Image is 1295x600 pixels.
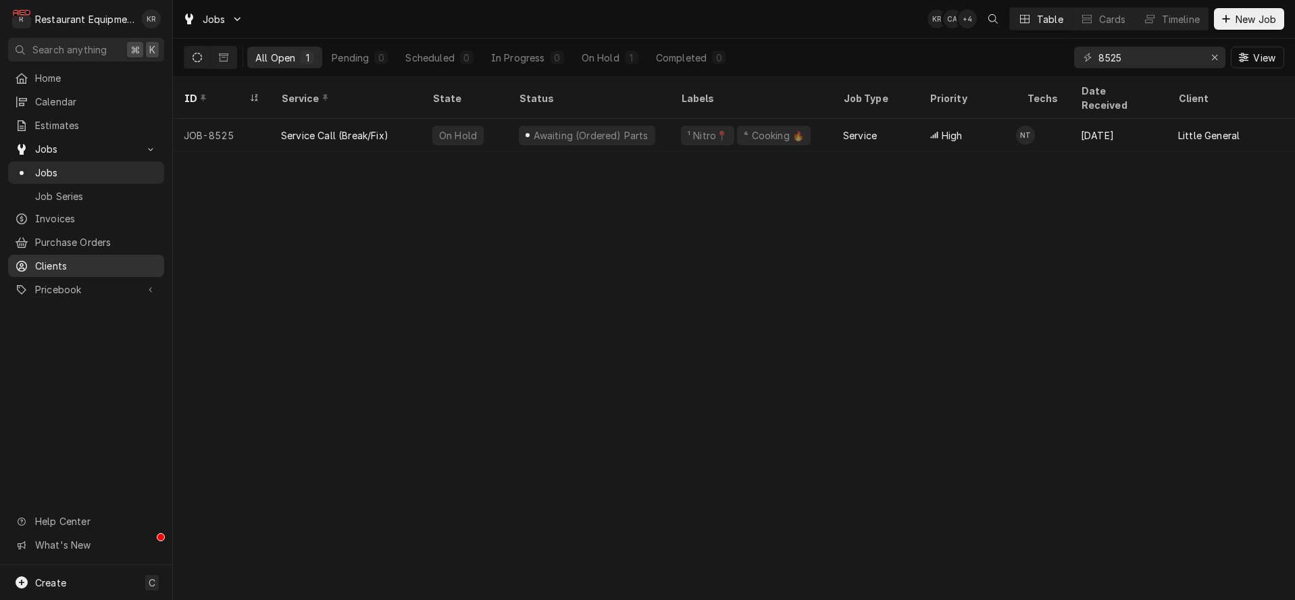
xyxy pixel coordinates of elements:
span: View [1250,51,1278,65]
div: 0 [463,51,471,65]
div: JOB-8525 [173,119,270,151]
div: Kelli Robinette's Avatar [928,9,946,28]
div: Status [519,91,657,105]
div: + 4 [958,9,977,28]
span: New Job [1233,12,1279,26]
div: 0 [715,51,723,65]
div: On Hold [582,51,619,65]
div: R [12,9,31,28]
div: Completed [656,51,707,65]
div: ID [184,91,246,105]
a: Go to Jobs [8,138,164,160]
div: Little General [1178,128,1240,143]
button: Open search [982,8,1004,30]
div: 's Avatar [958,9,977,28]
span: ⌘ [130,43,140,57]
button: Erase input [1204,47,1225,68]
div: [DATE] [1070,119,1167,151]
div: 1 [628,51,636,65]
div: Service [843,128,877,143]
div: ⁴ Cooking 🔥 [742,128,805,143]
div: Table [1037,12,1063,26]
div: 0 [553,51,561,65]
div: Cards [1099,12,1126,26]
input: Keyword search [1098,47,1200,68]
div: Priority [930,91,1002,105]
a: Clients [8,255,164,277]
span: Jobs [203,12,226,26]
span: Invoices [35,211,157,226]
div: Pending [332,51,369,65]
span: Purchase Orders [35,235,157,249]
button: View [1231,47,1284,68]
a: Estimates [8,114,164,136]
div: KR [928,9,946,28]
div: In Progress [491,51,545,65]
div: ¹ Nitro📍 [686,128,729,143]
a: Job Series [8,185,164,207]
span: Pricebook [35,282,137,297]
button: New Job [1214,8,1284,30]
div: Service [281,91,408,105]
a: Go to What's New [8,534,164,556]
span: Create [35,577,66,589]
div: Nick Tussey's Avatar [1016,126,1035,145]
a: Home [8,67,164,89]
a: Go to Jobs [177,8,249,30]
div: Timeline [1162,12,1200,26]
div: Techs [1027,91,1059,105]
div: All Open [255,51,295,65]
div: Kelli Robinette's Avatar [142,9,161,28]
div: On Hold [438,128,478,143]
div: Service Call (Break/Fix) [281,128,388,143]
span: Calendar [35,95,157,109]
span: Jobs [35,166,157,180]
span: Search anything [32,43,107,57]
div: NT [1016,126,1035,145]
div: Restaurant Equipment Diagnostics's Avatar [12,9,31,28]
div: Job Type [843,91,908,105]
span: C [149,576,155,590]
a: Calendar [8,91,164,113]
span: Estimates [35,118,157,132]
a: Jobs [8,161,164,184]
button: Search anything⌘K [8,38,164,61]
a: Purchase Orders [8,231,164,253]
div: 1 [303,51,311,65]
div: State [432,91,497,105]
div: 0 [377,51,385,65]
div: Scheduled [405,51,454,65]
span: Job Series [35,189,157,203]
span: K [149,43,155,57]
span: High [942,128,963,143]
div: Date Received [1081,84,1154,112]
div: KR [142,9,161,28]
div: Chrissy Adams's Avatar [943,9,962,28]
div: Labels [681,91,821,105]
div: Restaurant Equipment Diagnostics [35,12,134,26]
a: Go to Help Center [8,510,164,532]
a: Go to Pricebook [8,278,164,301]
span: Clients [35,259,157,273]
div: CA [943,9,962,28]
a: Invoices [8,207,164,230]
div: Awaiting (Ordered) Parts [532,128,649,143]
span: Jobs [35,142,137,156]
span: Home [35,71,157,85]
span: What's New [35,538,156,552]
span: Help Center [35,514,156,528]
